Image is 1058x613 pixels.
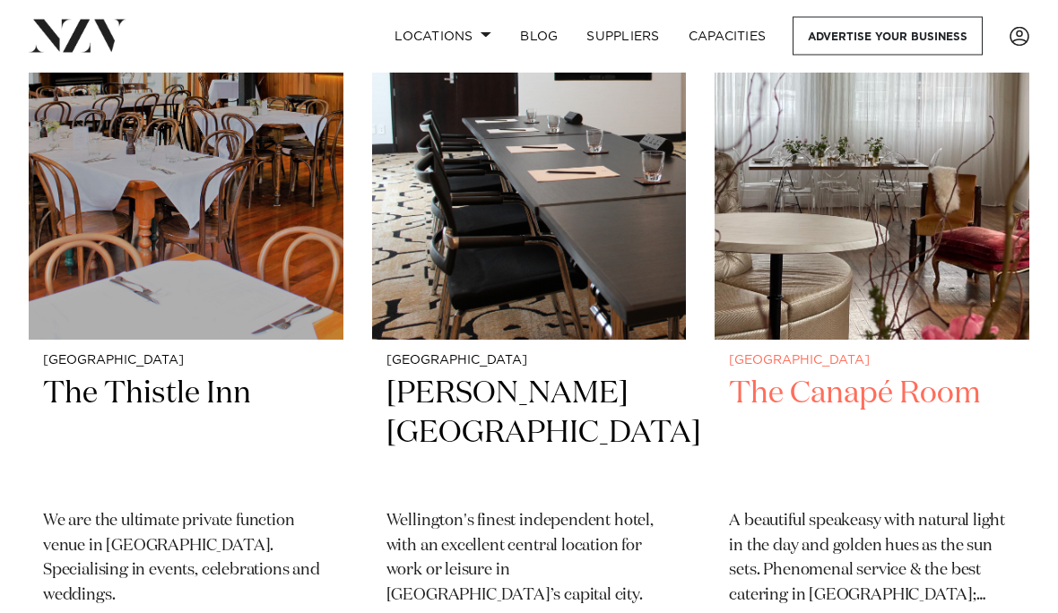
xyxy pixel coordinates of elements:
[729,510,1015,610] p: A beautiful speakeasy with natural light in the day and golden hues as the sun sets. Phenomenal s...
[386,510,672,610] p: Wellington's finest independent hotel, with an excellent central location for work or leisure in ...
[43,355,329,368] small: [GEOGRAPHIC_DATA]
[43,376,329,496] h2: The Thistle Inn
[506,17,572,56] a: BLOG
[729,376,1015,496] h2: The Canapé Room
[43,510,329,610] p: We are the ultimate private function venue in [GEOGRAPHIC_DATA]. Specialising in events, celebrat...
[572,17,673,56] a: SUPPLIERS
[674,17,781,56] a: Capacities
[29,20,126,52] img: nzv-logo.png
[793,17,983,56] a: Advertise your business
[380,17,506,56] a: Locations
[386,355,672,368] small: [GEOGRAPHIC_DATA]
[386,376,672,496] h2: [PERSON_NAME][GEOGRAPHIC_DATA]
[729,355,1015,368] small: [GEOGRAPHIC_DATA]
